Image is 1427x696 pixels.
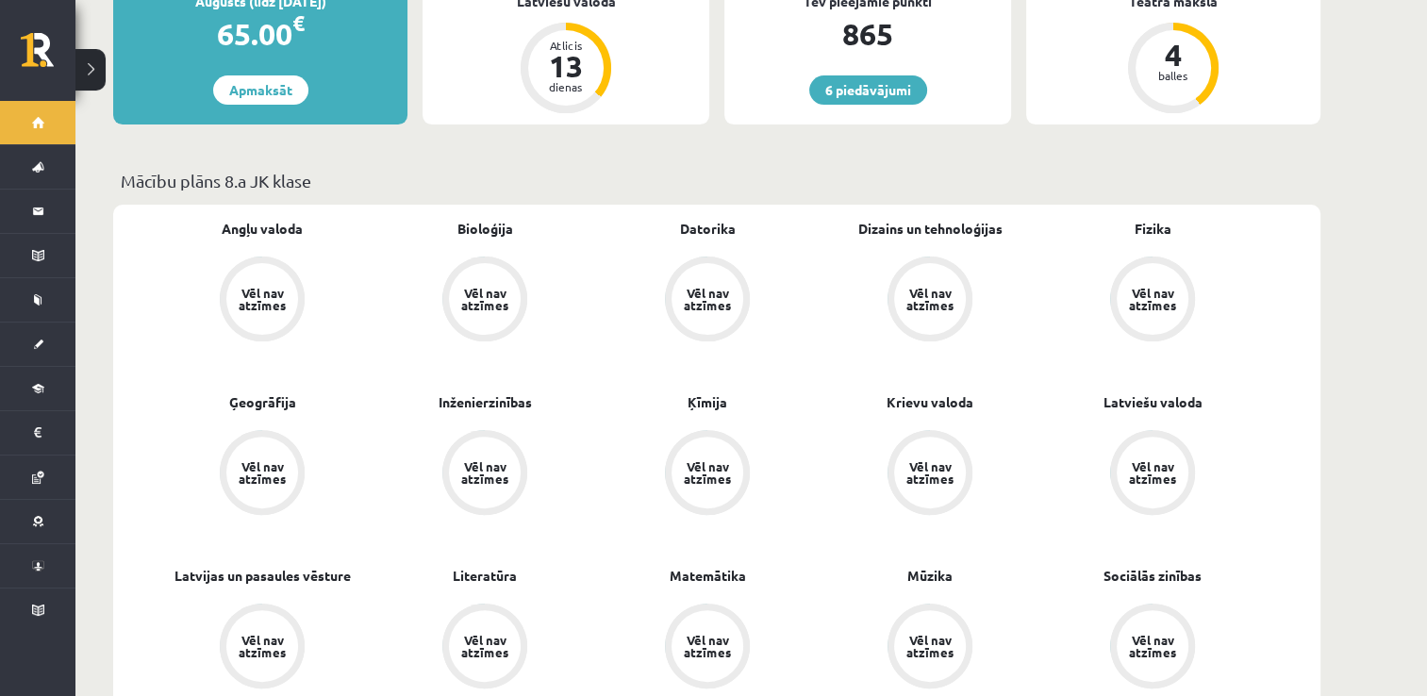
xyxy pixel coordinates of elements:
[458,634,511,658] div: Vēl nav atzīmes
[1041,257,1264,345] a: Vēl nav atzīmes
[688,392,727,412] a: Ķīmija
[809,75,927,105] a: 6 piedāvājumi
[1126,460,1179,485] div: Vēl nav atzīmes
[458,287,511,311] div: Vēl nav atzīmes
[819,430,1041,519] a: Vēl nav atzīmes
[1126,634,1179,658] div: Vēl nav atzīmes
[373,257,596,345] a: Vēl nav atzīmes
[538,51,594,81] div: 13
[1103,392,1203,412] a: Latviešu valoda
[222,219,303,239] a: Angļu valoda
[1041,604,1264,692] a: Vēl nav atzīmes
[121,168,1313,193] p: Mācību plāns 8.a JK klase
[1041,430,1264,519] a: Vēl nav atzīmes
[1145,40,1202,70] div: 4
[292,9,305,37] span: €
[596,604,819,692] a: Vēl nav atzīmes
[538,81,594,92] div: dienas
[151,604,373,692] a: Vēl nav atzīmes
[681,460,734,485] div: Vēl nav atzīmes
[229,392,296,412] a: Ģeogrāfija
[1126,287,1179,311] div: Vēl nav atzīmes
[596,430,819,519] a: Vēl nav atzīmes
[458,460,511,485] div: Vēl nav atzīmes
[21,33,75,80] a: Rīgas 1. Tālmācības vidusskola
[596,257,819,345] a: Vēl nav atzīmes
[113,11,407,57] div: 65.00
[904,287,956,311] div: Vēl nav atzīmes
[236,287,289,311] div: Vēl nav atzīmes
[887,392,973,412] a: Krievu valoda
[904,634,956,658] div: Vēl nav atzīmes
[151,430,373,519] a: Vēl nav atzīmes
[681,634,734,658] div: Vēl nav atzīmes
[457,219,513,239] a: Bioloģija
[1145,70,1202,81] div: balles
[724,11,1011,57] div: 865
[670,566,746,586] a: Matemātika
[373,604,596,692] a: Vēl nav atzīmes
[819,257,1041,345] a: Vēl nav atzīmes
[213,75,308,105] a: Apmaksāt
[858,219,1003,239] a: Dizains un tehnoloģijas
[453,566,517,586] a: Literatūra
[538,40,594,51] div: Atlicis
[1103,566,1202,586] a: Sociālās zinības
[904,460,956,485] div: Vēl nav atzīmes
[1135,219,1171,239] a: Fizika
[174,566,351,586] a: Latvijas un pasaules vēsture
[819,604,1041,692] a: Vēl nav atzīmes
[680,219,736,239] a: Datorika
[373,430,596,519] a: Vēl nav atzīmes
[236,460,289,485] div: Vēl nav atzīmes
[681,287,734,311] div: Vēl nav atzīmes
[151,257,373,345] a: Vēl nav atzīmes
[907,566,953,586] a: Mūzika
[439,392,532,412] a: Inženierzinības
[236,634,289,658] div: Vēl nav atzīmes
